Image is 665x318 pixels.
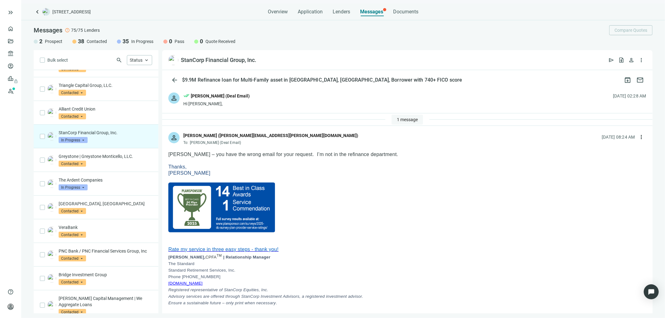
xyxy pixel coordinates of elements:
[47,227,56,235] img: bc5fd149-7816-40c9-85c2-ed47e91d425a
[183,140,358,145] div: To:
[333,9,350,15] span: Lenders
[181,56,256,64] div: StanCorp Financial Group, Inc.
[613,93,646,99] div: [DATE] 02:28 AM
[183,132,358,139] div: [PERSON_NAME] ([PERSON_NAME][EMAIL_ADDRESS][PERSON_NAME][DOMAIN_NAME])
[638,57,644,63] span: more_vert
[59,137,88,143] span: In Progress
[144,57,149,63] span: keyboard_arrow_up
[59,184,88,191] span: In Progress
[608,57,614,63] span: send
[47,301,56,310] img: c20e873f-ab48-4e50-a8a7-8a96af75cef0
[59,255,86,262] span: Contacted
[39,38,42,45] span: 2
[59,279,86,285] span: Contacted
[626,55,636,65] button: person
[59,90,86,96] span: Contacted
[168,74,181,86] button: arrow_back
[52,9,91,15] span: [STREET_ADDRESS]
[47,132,56,141] img: f4419b03-7278-421b-972b-e388c0895edc.png
[644,284,659,299] div: Open Intercom Messenger
[7,304,14,310] span: person
[298,9,323,15] span: Application
[47,108,56,117] img: 0b37c2ec-d0f1-4b23-b959-ae1745a51885.png
[200,38,203,45] span: 0
[59,272,152,278] p: Bridge Investment Group
[59,201,152,207] p: [GEOGRAPHIC_DATA], [GEOGRAPHIC_DATA]
[636,132,646,142] button: more_vert
[59,130,152,136] p: StanCorp Financial Group, Inc.
[47,85,56,93] img: 41211bdd-055b-40af-94d0-60d9aec1de30
[87,38,107,45] span: Contacted
[59,232,86,238] span: Contacted
[170,94,178,102] span: person
[636,76,644,84] span: mail
[59,295,152,308] p: [PERSON_NAME] Capital Management | We Aggregate Loans
[59,177,152,183] p: The Ardent Companies
[71,27,83,33] span: 75/75
[181,77,463,83] div: $9.9M Refinance loan for Multi-Family asset in [GEOGRAPHIC_DATA], [GEOGRAPHIC_DATA], Borrower wit...
[616,55,626,65] button: request_quote
[169,38,172,45] span: 0
[7,9,14,16] button: keyboard_double_arrow_right
[65,28,70,33] span: error
[130,58,142,63] span: Status
[59,309,86,315] span: Contacted
[84,27,100,33] span: Lenders
[393,9,418,15] span: Documents
[47,179,56,188] img: f04a4527-9f23-4f88-aada-72802183bbf1
[47,156,56,164] img: 61a9af4f-95bd-418e-8bb7-895b5800da7c.png
[59,153,152,159] p: Greystone | Greystone Monticello, LLC.
[175,38,184,45] span: Pass
[628,57,634,63] span: person
[59,248,152,254] p: PNC Bank / PNC Financial Services Group, Inc
[634,74,646,86] button: mail
[392,115,423,125] button: 1 message
[59,113,86,120] span: Contacted
[268,9,288,15] span: Overview
[170,134,178,141] span: person
[123,38,129,45] span: 35
[168,55,178,65] img: f4419b03-7278-421b-972b-e388c0895edc.png
[602,134,635,140] div: [DATE] 08:24 AM
[397,117,418,122] span: 1 message
[7,289,14,295] span: help
[47,57,68,64] span: Bulk select
[183,101,250,107] div: Hi [PERSON_NAME],
[59,208,86,214] span: Contacted
[59,106,152,112] p: Alliant Credit Union
[205,38,235,45] span: Quote Received
[360,9,383,15] span: Messages
[42,8,50,16] img: deal-logo
[606,55,616,65] button: send
[131,38,153,45] span: In Progress
[190,140,241,145] span: [PERSON_NAME] (Deal Email)
[636,55,646,65] button: more_vert
[34,26,62,34] span: Messages
[78,38,84,45] span: 38
[191,93,250,99] div: [PERSON_NAME] (Deal Email)
[45,38,62,45] span: Prospect
[47,203,56,212] img: ccf96168-1341-4044-9110-04f68bf0ed33
[621,74,634,86] button: archive
[59,224,152,230] p: VeraBank
[638,134,644,140] span: more_vert
[609,25,653,35] button: Compare Quotes
[171,76,178,84] span: arrow_back
[59,161,86,167] span: Contacted
[624,76,631,84] span: archive
[47,250,56,259] img: 33893857-8396-4680-8765-5124c06d9744.png
[618,57,624,63] span: request_quote
[116,57,122,63] span: search
[59,82,152,88] p: Triangle Capital Group, LLC.
[183,93,190,101] span: done_all
[34,8,41,16] a: keyboard_arrow_left
[47,274,56,283] img: e420f06c-d2d7-436e-bb69-4905e70a256b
